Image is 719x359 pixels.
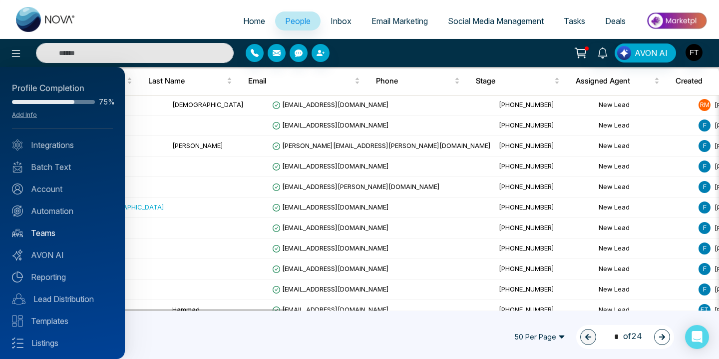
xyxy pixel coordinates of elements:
img: team.svg [12,227,23,238]
a: Lead Distribution [12,293,113,305]
a: Listings [12,337,113,349]
a: Automation [12,205,113,217]
img: Reporting.svg [12,271,23,282]
img: Lead-dist.svg [12,293,25,304]
img: Templates.svg [12,315,23,326]
a: Reporting [12,271,113,283]
img: Integrated.svg [12,139,23,150]
img: Automation.svg [12,205,23,216]
a: Batch Text [12,161,113,173]
img: Account.svg [12,183,23,194]
a: Add Info [12,111,37,118]
img: batch_text_white.png [12,161,23,172]
a: Integrations [12,139,113,151]
a: Teams [12,227,113,239]
a: Templates [12,315,113,327]
a: Account [12,183,113,195]
div: Profile Completion [12,82,113,95]
span: 75% [99,98,113,105]
img: Avon-AI.svg [12,249,23,260]
img: Listings.svg [12,337,23,348]
a: AVON AI [12,249,113,261]
div: Open Intercom Messenger [685,325,709,349]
